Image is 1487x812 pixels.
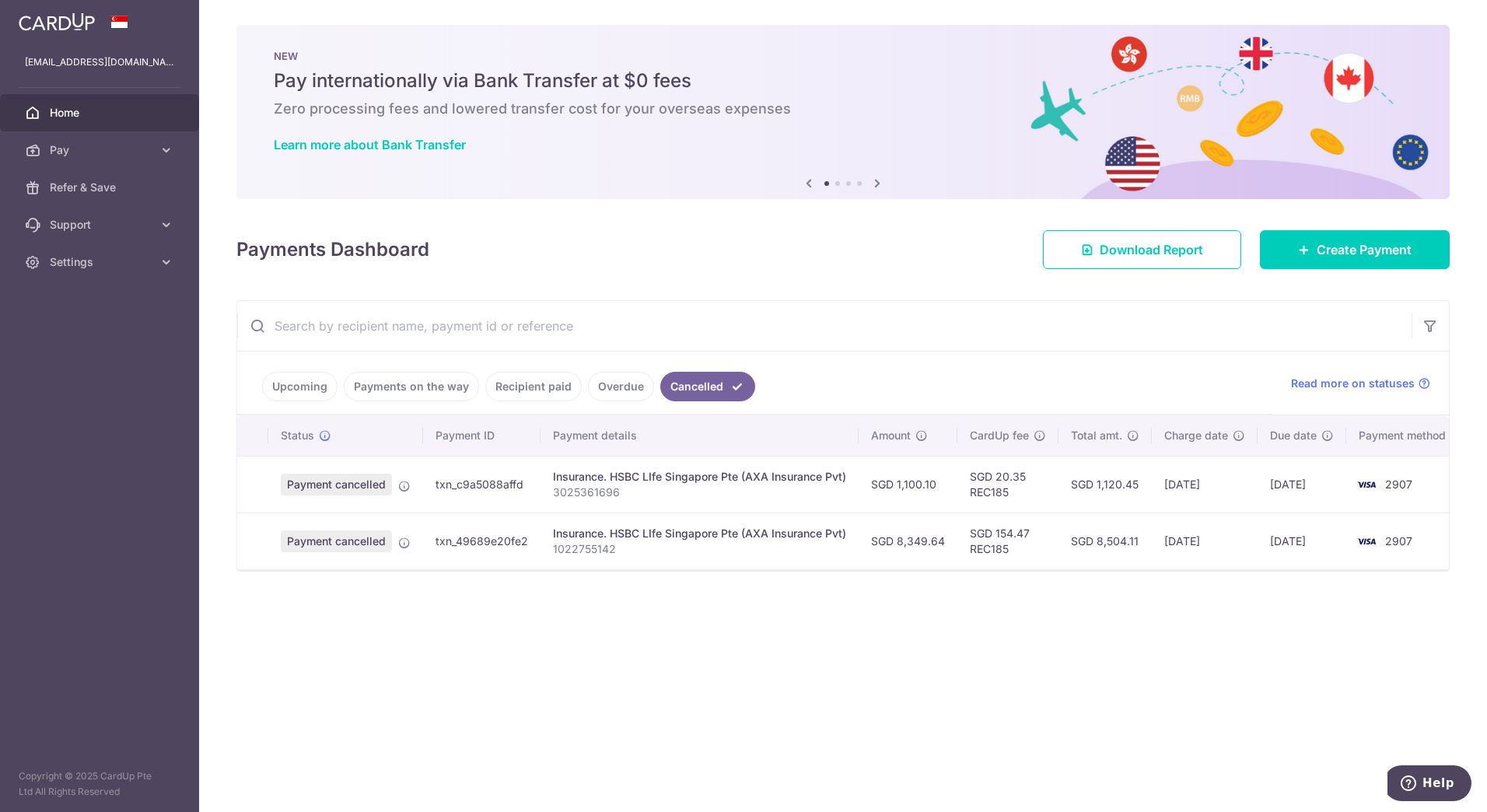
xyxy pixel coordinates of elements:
[541,415,859,456] th: Payment details
[1270,428,1317,443] span: Due date
[553,541,846,557] p: 1022755142
[50,254,152,270] span: Settings
[1071,428,1122,443] span: Total amt.
[1387,765,1471,804] iframe: Opens a widget where you can find more information
[423,513,541,569] td: txn_49689e20fe2
[553,526,846,541] div: Insurance. HSBC LIfe Singapore Pte (AXA Insurance Pvt)
[1351,475,1382,494] img: Bank Card
[274,68,1412,93] h5: Pay internationally via Bank Transfer at $0 fees
[236,25,1450,199] img: Bank transfer banner
[423,415,541,456] th: Payment ID
[1260,230,1450,269] a: Create Payment
[660,372,755,401] a: Cancelled
[1291,376,1430,391] a: Read more on statuses
[1058,513,1152,569] td: SGD 8,504.11
[1258,513,1346,569] td: [DATE]
[1385,534,1412,548] span: 2907
[236,236,429,264] h4: Payments Dashboard
[588,372,654,401] a: Overdue
[50,105,152,121] span: Home
[871,428,911,443] span: Amount
[1152,456,1258,513] td: [DATE]
[50,180,152,195] span: Refer & Save
[1346,415,1464,456] th: Payment method
[970,428,1029,443] span: CardUp fee
[50,217,152,233] span: Support
[1164,428,1228,443] span: Charge date
[423,456,541,513] td: txn_c9a5088affd
[859,513,957,569] td: SGD 8,349.64
[1100,240,1203,259] span: Download Report
[1291,376,1415,391] span: Read more on statuses
[859,456,957,513] td: SGD 1,100.10
[957,456,1058,513] td: SGD 20.35 REC185
[1152,513,1258,569] td: [DATE]
[553,485,846,500] p: 3025361696
[274,100,1412,118] h6: Zero processing fees and lowered transfer cost for your overseas expenses
[344,372,479,401] a: Payments on the way
[262,372,338,401] a: Upcoming
[274,50,1412,62] p: NEW
[274,137,466,152] a: Learn more about Bank Transfer
[957,513,1058,569] td: SGD 154.47 REC185
[485,372,582,401] a: Recipient paid
[1043,230,1241,269] a: Download Report
[19,12,95,31] img: CardUp
[25,54,174,70] p: [EMAIL_ADDRESS][DOMAIN_NAME]
[237,301,1412,351] input: Search by recipient name, payment id or reference
[281,428,314,443] span: Status
[281,530,392,552] span: Payment cancelled
[50,142,152,158] span: Pay
[1351,532,1382,551] img: Bank Card
[281,474,392,495] span: Payment cancelled
[1317,240,1412,259] span: Create Payment
[1258,456,1346,513] td: [DATE]
[1058,456,1152,513] td: SGD 1,120.45
[1385,478,1412,491] span: 2907
[553,469,846,485] div: Insurance. HSBC LIfe Singapore Pte (AXA Insurance Pvt)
